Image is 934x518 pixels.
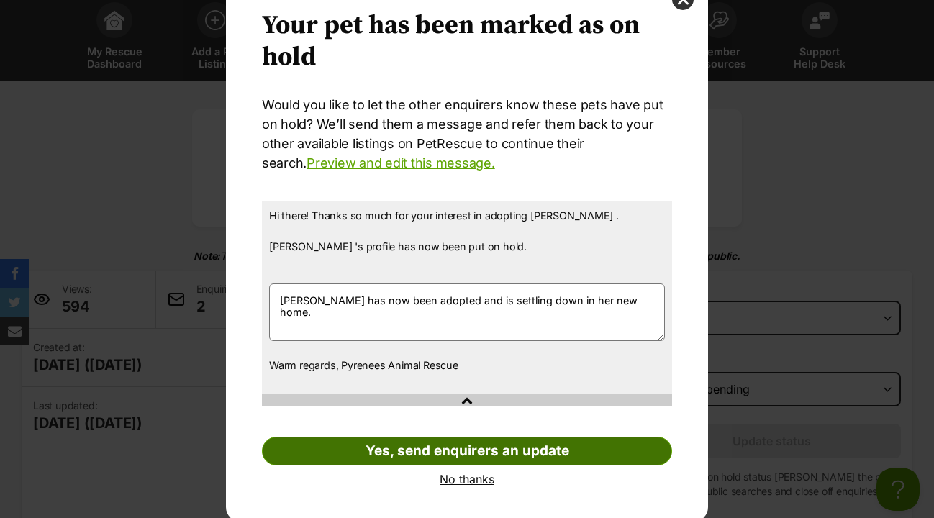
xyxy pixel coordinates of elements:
img: consumer-privacy-logo.png [203,1,214,13]
p: Hi there! Thanks so much for your interest in adopting [PERSON_NAME] . [PERSON_NAME] 's profile h... [269,208,665,270]
img: iconc.png [201,1,214,12]
textarea: We'll get back to you with a further update as soon as we have one. [269,283,665,341]
img: consumer-privacy-logo.png [1,1,13,13]
h2: Your pet has been marked as on hold [262,10,672,73]
a: Privacy Notification [201,1,216,13]
p: Would you like to let the other enquirers know these pets have put on hold? We’ll send them a mes... [262,95,672,173]
a: Preview and edit this message. [307,155,494,171]
a: Yes, send enquirers an update [262,437,672,465]
p: Warm regards, Pyrenees Animal Rescue [269,358,665,373]
a: No thanks [262,473,672,486]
